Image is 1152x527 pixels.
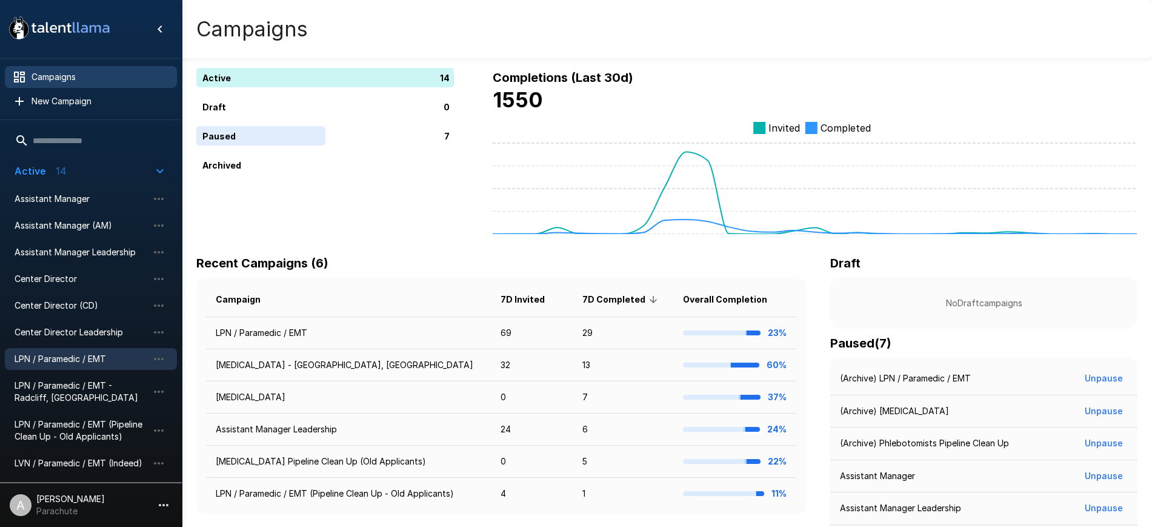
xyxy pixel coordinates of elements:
[768,327,787,338] b: 23%
[1080,432,1128,455] button: Unpause
[771,488,787,498] b: 11%
[1080,400,1128,423] button: Unpause
[840,405,949,417] p: (Archive) [MEDICAL_DATA]
[840,502,961,514] p: Assistant Manager Leadership
[573,446,674,478] td: 5
[830,256,861,270] b: Draft
[501,292,561,307] span: 7D Invited
[444,101,450,113] p: 0
[840,437,1009,449] p: (Archive) Phlebotomists Pipeline Clean Up
[491,381,573,414] td: 0
[491,446,573,478] td: 0
[444,130,450,143] p: 7
[440,72,450,84] p: 14
[840,372,971,384] p: (Archive) LPN / Paramedic / EMT
[493,87,543,112] b: 1550
[573,381,674,414] td: 7
[573,317,674,349] td: 29
[840,470,915,482] p: Assistant Manager
[850,297,1118,309] p: No Draft campaigns
[573,478,674,510] td: 1
[206,349,491,381] td: [MEDICAL_DATA] - [GEOGRAPHIC_DATA], [GEOGRAPHIC_DATA]
[491,478,573,510] td: 4
[206,317,491,349] td: LPN / Paramedic / EMT
[768,456,787,466] b: 22%
[683,292,783,307] span: Overall Completion
[206,381,491,414] td: [MEDICAL_DATA]
[491,317,573,349] td: 69
[216,292,276,307] span: Campaign
[206,414,491,446] td: Assistant Manager Leadership
[767,424,787,434] b: 24%
[830,336,891,351] b: Paused ( 7 )
[1080,368,1128,390] button: Unpause
[206,446,491,478] td: [MEDICAL_DATA] Pipeline Clean Up (Old Applicants)
[196,256,328,270] b: Recent Campaigns (6)
[491,349,573,381] td: 32
[491,414,573,446] td: 24
[493,70,633,85] b: Completions (Last 30d)
[582,292,661,307] span: 7D Completed
[196,16,308,42] h4: Campaigns
[768,392,787,402] b: 37%
[573,414,674,446] td: 6
[1080,497,1128,520] button: Unpause
[573,349,674,381] td: 13
[767,360,787,370] b: 60%
[1080,465,1128,488] button: Unpause
[206,478,491,510] td: LPN / Paramedic / EMT (Pipeline Clean Up - Old Applicants)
